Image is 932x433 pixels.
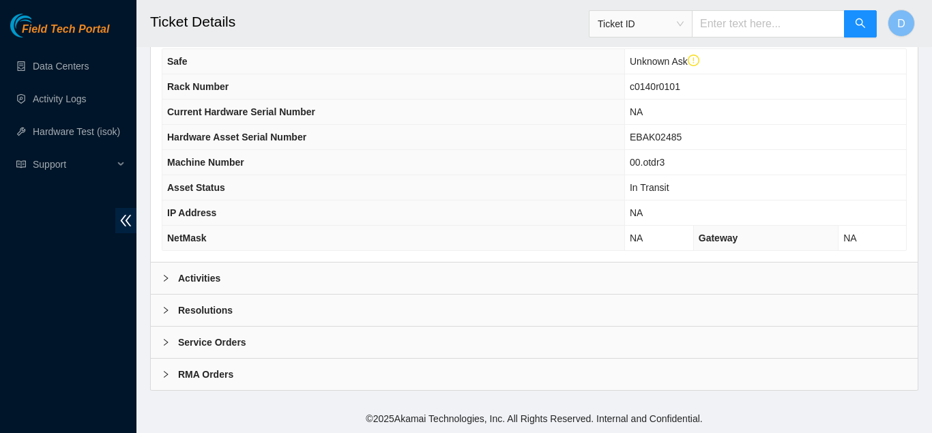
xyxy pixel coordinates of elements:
[630,207,643,218] span: NA
[699,233,738,243] span: Gateway
[115,208,136,233] span: double-left
[630,182,669,193] span: In Transit
[151,263,918,294] div: Activities
[151,295,918,326] div: Resolutions
[162,306,170,314] span: right
[692,10,845,38] input: Enter text here...
[167,56,188,67] span: Safe
[22,23,109,36] span: Field Tech Portal
[630,106,643,117] span: NA
[10,25,109,42] a: Akamai TechnologiesField Tech Portal
[10,14,69,38] img: Akamai Technologies
[897,15,905,32] span: D
[688,55,700,67] span: exclamation-circle
[178,335,246,350] b: Service Orders
[598,14,684,34] span: Ticket ID
[888,10,915,37] button: D
[136,404,932,433] footer: © 2025 Akamai Technologies, Inc. All Rights Reserved. Internal and Confidential.
[16,160,26,169] span: read
[33,126,120,137] a: Hardware Test (isok)
[167,106,315,117] span: Current Hardware Serial Number
[630,81,680,92] span: c0140r0101
[167,81,229,92] span: Rack Number
[33,61,89,72] a: Data Centers
[162,274,170,282] span: right
[178,271,220,286] b: Activities
[162,370,170,378] span: right
[151,359,918,390] div: RMA Orders
[178,367,233,382] b: RMA Orders
[844,10,877,38] button: search
[630,157,665,168] span: 00.otdr3
[167,207,216,218] span: IP Address
[630,56,699,67] span: Unknown Ask
[178,303,233,318] b: Resolutions
[630,233,643,243] span: NA
[843,233,856,243] span: NA
[167,157,244,168] span: Machine Number
[33,93,87,104] a: Activity Logs
[630,132,682,143] span: EBAK02485
[162,338,170,346] span: right
[167,132,306,143] span: Hardware Asset Serial Number
[855,18,866,31] span: search
[33,151,113,178] span: Support
[167,182,225,193] span: Asset Status
[167,233,207,243] span: NetMask
[151,327,918,358] div: Service Orders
